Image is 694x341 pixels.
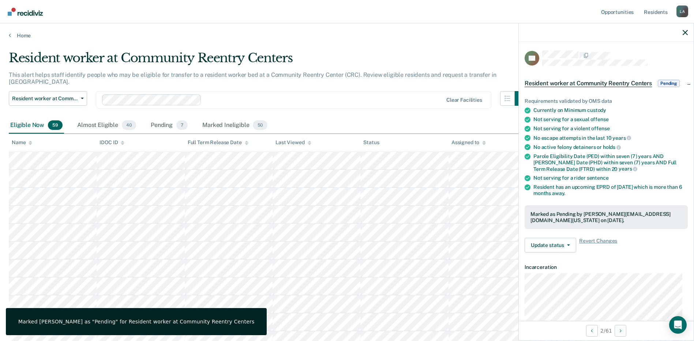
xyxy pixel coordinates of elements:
[525,80,652,87] span: Resident worker at Community Reentry Centers
[591,125,609,131] span: offense
[552,190,565,196] span: away.
[533,184,688,196] div: Resident has an upcoming EPRD of [DATE] which is more than 6 months
[590,116,609,122] span: offense
[530,211,682,224] div: Marked as Pending by [PERSON_NAME][EMAIL_ADDRESS][DOMAIN_NAME][US_STATE] on [DATE].
[533,175,688,181] div: Not serving for a rider
[9,117,64,134] div: Eligible Now
[12,139,32,146] div: Name
[188,139,248,146] div: Full Term Release Date
[48,120,63,130] span: 59
[76,117,138,134] div: Almost Eligible
[533,153,688,172] div: Parole Eligibility Date (PED) within seven (7) years AND [PERSON_NAME] Date (PHD) within seven (7...
[519,72,694,95] div: Resident worker at Community Reentry CentersPending
[363,139,379,146] div: Status
[579,238,617,252] span: Revert Changes
[525,238,576,252] button: Update status
[8,8,43,16] img: Recidiviz
[201,117,269,134] div: Marked Ineligible
[619,166,637,172] span: years
[669,316,687,334] div: Open Intercom Messenger
[122,120,136,130] span: 40
[446,97,482,103] div: Clear facilities
[587,175,609,181] span: sentence
[658,80,680,87] span: Pending
[533,116,688,123] div: Not serving for a sexual
[176,120,188,130] span: 7
[586,325,598,337] button: Previous Opportunity
[533,125,688,132] div: Not serving for a violent
[149,117,189,134] div: Pending
[253,120,267,130] span: 50
[533,144,688,150] div: No active felony detainers or
[533,135,688,141] div: No escape attempts in the last 10
[525,98,688,104] div: Requirements validated by OMS data
[676,5,688,17] div: L A
[533,107,688,113] div: Currently on Minimum
[603,144,621,150] span: holds
[100,139,124,146] div: IDOC ID
[9,50,529,71] div: Resident worker at Community Reentry Centers
[275,139,311,146] div: Last Viewed
[587,107,606,113] span: custody
[676,5,688,17] button: Profile dropdown button
[525,264,688,270] dt: Incarceration
[612,135,631,141] span: years
[12,95,78,102] span: Resident worker at Community Reentry Centers
[451,139,486,146] div: Assigned to
[18,318,254,325] div: Marked [PERSON_NAME] as "Pending" for Resident worker at Community Reentry Centers
[519,321,694,340] div: 2 / 61
[9,32,685,39] a: Home
[9,71,496,85] p: This alert helps staff identify people who may be eligible for transfer to a resident worker bed ...
[615,325,626,337] button: Next Opportunity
